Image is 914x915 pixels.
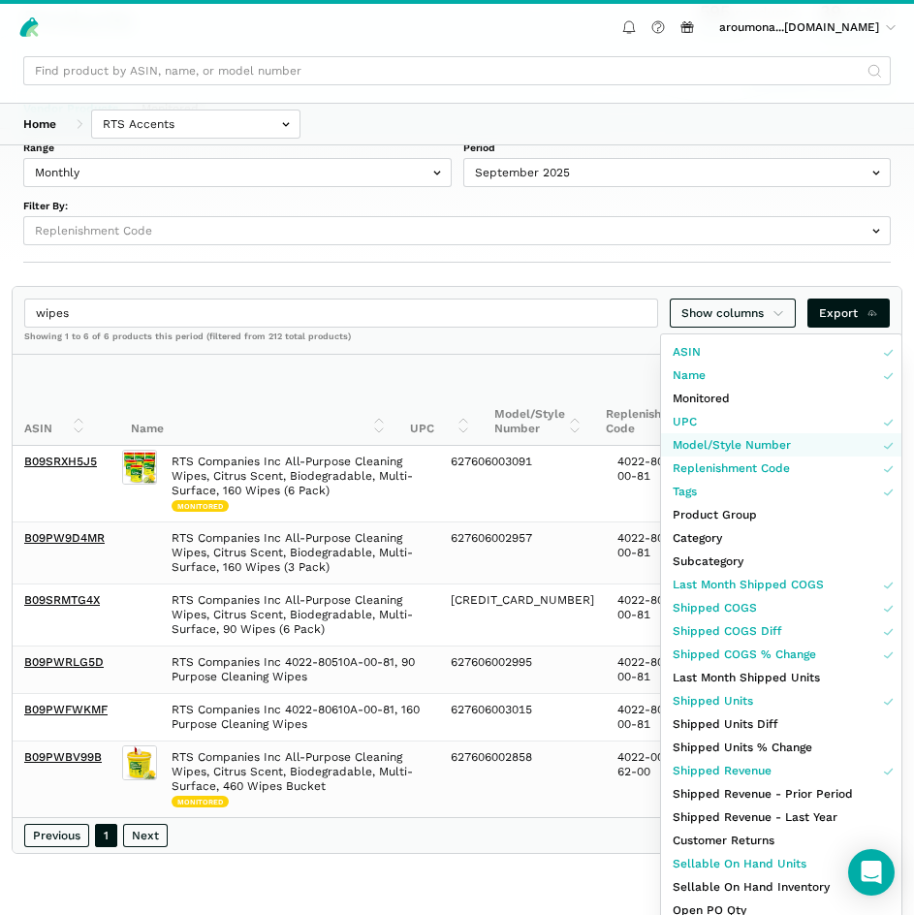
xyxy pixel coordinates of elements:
[661,596,901,619] a: Shipped COGS
[661,573,901,596] a: Last Month Shipped COGS
[23,56,891,85] input: Find product by ASIN, name, or model number
[673,343,701,361] span: ASIN
[661,712,901,736] a: Shipped Units Diff
[673,878,830,896] span: Sellable On Hand Inventory
[12,110,68,139] a: Home
[673,529,722,547] span: Category
[673,599,757,616] span: Shipped COGS
[673,646,816,663] span: Shipped COGS % Change
[661,782,901,805] a: Shipped Revenue - Prior Period
[719,20,879,35] span: aroumona...[DOMAIN_NAME]
[661,643,901,666] a: Shipped COGS % Change
[661,875,901,899] a: Sellable On Hand Inventory
[673,669,820,686] span: Last Month Shipped Units
[673,785,853,803] span: Shipped Revenue - Prior Period
[673,715,778,733] span: Shipped Units Diff
[673,413,697,430] span: UPC
[673,459,790,477] span: Replenishment Code
[661,736,901,759] a: Shipped Units % Change
[673,366,706,384] span: Name
[673,436,791,454] span: Model/Style Number
[673,832,774,849] span: Customer Returns
[661,363,901,387] a: Name
[661,387,901,410] a: Monitored
[673,739,812,756] span: Shipped Units % Change
[661,829,901,852] a: Customer Returns
[661,666,901,689] a: Last Month Shipped Units
[661,503,901,526] a: Product Group
[661,457,901,480] a: Replenishment Code
[713,17,902,38] a: aroumona...[DOMAIN_NAME]
[661,433,901,457] a: Model/Style Number
[673,622,782,640] span: Shipped COGS Diff
[661,805,901,829] a: Shipped Revenue - Last Year
[661,410,901,433] a: UPC
[661,340,901,363] a: ASIN
[661,689,901,712] a: Shipped Units
[673,762,772,779] span: Shipped Revenue
[661,526,901,550] a: Category
[673,506,757,523] span: Product Group
[661,480,901,503] a: Tags
[661,550,901,573] a: Subcategory
[673,692,753,710] span: Shipped Units
[661,759,901,782] a: Shipped Revenue
[673,552,743,570] span: Subcategory
[661,619,901,643] a: Shipped COGS Diff
[661,852,901,875] a: Sellable On Hand Units
[673,855,806,872] span: Sellable On Hand Units
[673,390,730,407] span: Monitored
[91,110,300,139] input: RTS Accents
[673,483,697,500] span: Tags
[848,849,895,896] div: Open Intercom Messenger
[673,576,824,593] span: Last Month Shipped COGS
[673,808,837,826] span: Shipped Revenue - Last Year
